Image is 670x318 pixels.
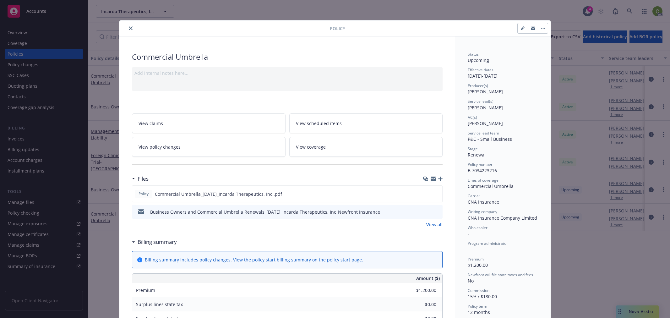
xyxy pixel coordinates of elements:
span: [PERSON_NAME] [468,120,503,126]
h3: Billing summary [138,238,177,246]
button: preview file [434,209,440,215]
span: B 7034223216 [468,167,497,173]
span: [PERSON_NAME] [468,105,503,111]
span: Carrier [468,193,480,199]
div: Business Owners and Commercial Umbrella Renewals_[DATE]_Incarda Therapeutics, Inc_Newfront Insurance [150,209,380,215]
span: Stage [468,146,478,151]
span: Renewal [468,152,486,158]
span: CNA Insurance Company Limited [468,215,537,221]
button: close [127,25,134,32]
span: Policy number [468,162,493,167]
input: 0.00 [399,286,440,295]
div: Commercial Umbrella [132,52,443,62]
input: 0.00 [399,300,440,309]
span: Newfront will file state taxes and fees [468,272,533,277]
span: [PERSON_NAME] [468,89,503,95]
h3: Files [138,175,149,183]
div: Billing summary [132,238,177,246]
button: preview file [434,191,440,197]
span: Commercial Umbrella_[DATE]_Incarda Therapeutics, Inc..pdf [155,191,282,197]
span: Premium [468,256,484,262]
span: P&C - Small Business [468,136,512,142]
span: Policy term [468,304,487,309]
span: 15% / $180.00 [468,293,497,299]
span: Producer(s) [468,83,488,88]
span: Service lead(s) [468,99,493,104]
a: policy start page [327,257,362,263]
span: CNA Insurance [468,199,499,205]
span: View coverage [296,144,326,150]
span: Status [468,52,479,57]
div: [DATE] - [DATE] [468,67,538,79]
span: Policy [330,25,345,32]
span: AC(s) [468,115,477,120]
span: Effective dates [468,67,493,73]
span: Surplus lines state tax [136,301,183,307]
span: View policy changes [139,144,181,150]
a: View claims [132,113,286,133]
span: 12 months [468,309,490,315]
a: View scheduled items [289,113,443,133]
span: Premium [136,287,155,293]
span: Lines of coverage [468,178,498,183]
a: View coverage [289,137,443,157]
span: View claims [139,120,163,127]
span: - [468,246,469,252]
span: View scheduled items [296,120,342,127]
span: Wholesaler [468,225,488,230]
button: download file [424,191,429,197]
span: Service lead team [468,130,499,136]
div: Add internal notes here... [134,70,440,76]
a: View all [426,221,443,228]
span: - [468,231,469,237]
span: No [468,278,474,284]
span: Upcoming [468,57,489,63]
span: Commission [468,288,489,293]
span: $1,200.00 [468,262,488,268]
button: download file [424,209,429,215]
span: Policy [137,191,150,197]
a: View policy changes [132,137,286,157]
span: Program administrator [468,241,508,246]
div: Commercial Umbrella [468,183,538,189]
div: Files [132,175,149,183]
span: Amount ($) [416,275,440,282]
div: Billing summary includes policy changes. View the policy start billing summary on the . [145,256,363,263]
span: Writing company [468,209,497,214]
